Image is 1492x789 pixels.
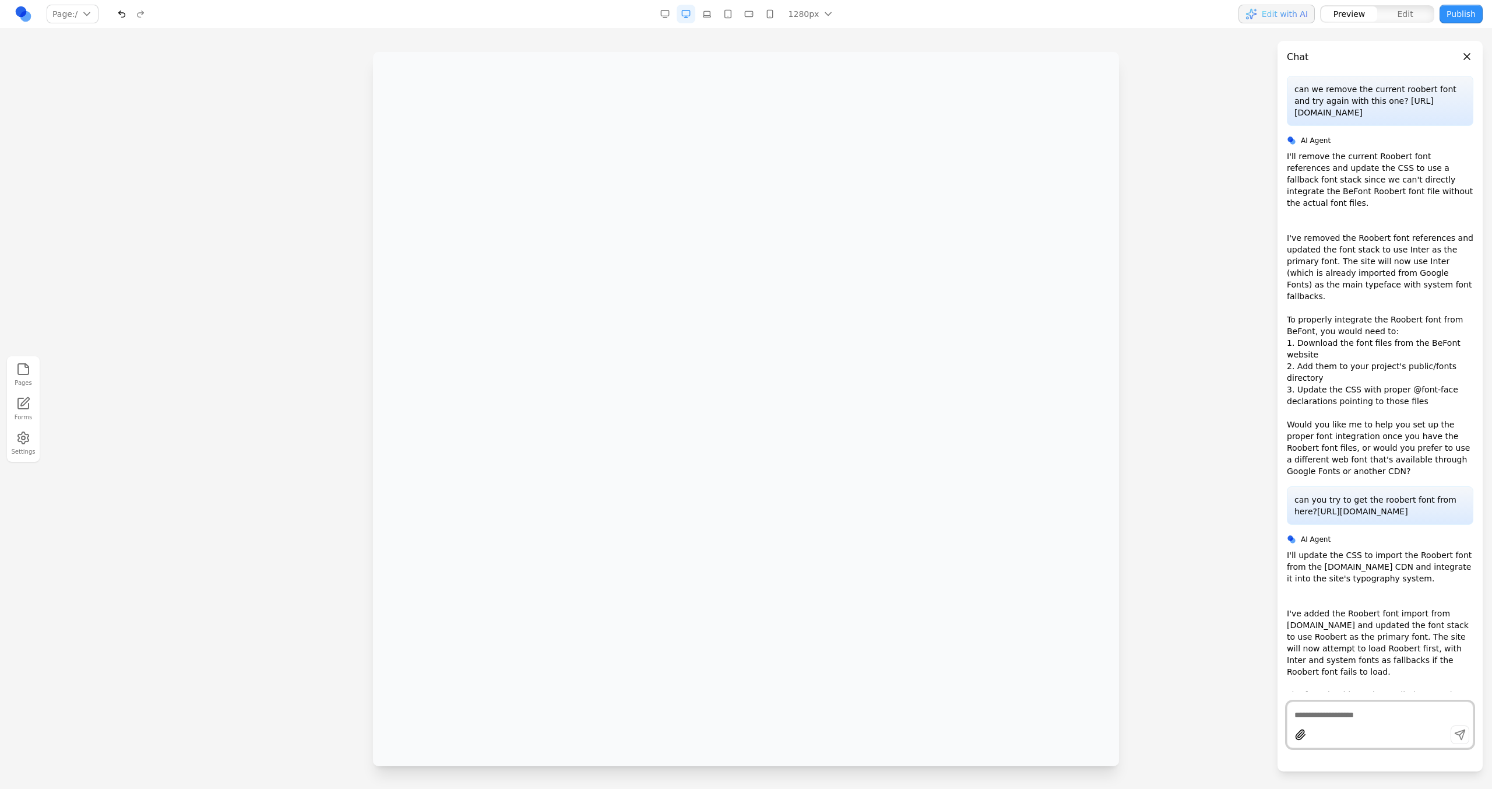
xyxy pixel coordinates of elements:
p: can we remove the current roobert font and try again with this one? [URL][DOMAIN_NAME] [1294,83,1466,118]
p: can you try to get the roobert font from here?[URL][DOMAIN_NAME] [1294,494,1466,517]
p: I'll update the CSS to import the Roobert font from the [DOMAIN_NAME] CDN and integrate it into t... [1287,549,1473,748]
button: Laptop [698,5,716,23]
button: Publish [1440,5,1483,23]
span: Preview [1333,8,1366,20]
a: Forms [10,394,36,424]
button: Edit with AI [1238,5,1315,23]
button: Mobile Landscape [740,5,758,23]
button: Desktop Wide [656,5,674,23]
button: Close panel [1461,50,1473,63]
h3: Chat [1287,50,1308,64]
button: Desktop [677,5,695,23]
p: I'll remove the current Roobert font references and update the CSS to use a fallback font stack s... [1287,150,1473,477]
button: Pages [10,360,36,390]
button: Tablet [719,5,737,23]
iframe: Preview [373,52,1119,766]
button: Settings [10,429,36,458]
span: Edit with AI [1262,8,1308,20]
div: AI Agent [1287,534,1473,545]
span: Edit [1398,8,1413,20]
button: Page:/ [47,5,98,23]
button: Mobile [761,5,779,23]
div: AI Agent [1287,135,1473,146]
button: 1280px [782,5,842,23]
